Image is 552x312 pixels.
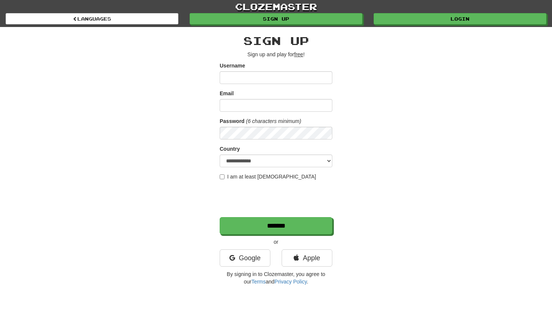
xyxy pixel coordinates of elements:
label: Country [220,145,240,153]
a: Sign up [190,13,362,24]
a: Terms [251,279,265,285]
label: Username [220,62,245,69]
iframe: reCAPTCHA [220,184,334,213]
a: Login [374,13,546,24]
p: Sign up and play for ! [220,51,332,58]
em: (6 characters minimum) [246,118,301,124]
a: Apple [282,249,332,267]
label: Email [220,90,234,97]
label: I am at least [DEMOGRAPHIC_DATA] [220,173,316,180]
u: free [294,51,303,57]
a: Privacy Policy [274,279,307,285]
p: or [220,238,332,246]
label: Password [220,117,244,125]
p: By signing in to Clozemaster, you agree to our and . [220,270,332,285]
h2: Sign up [220,34,332,47]
a: Languages [6,13,178,24]
input: I am at least [DEMOGRAPHIC_DATA] [220,174,225,179]
a: Google [220,249,270,267]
